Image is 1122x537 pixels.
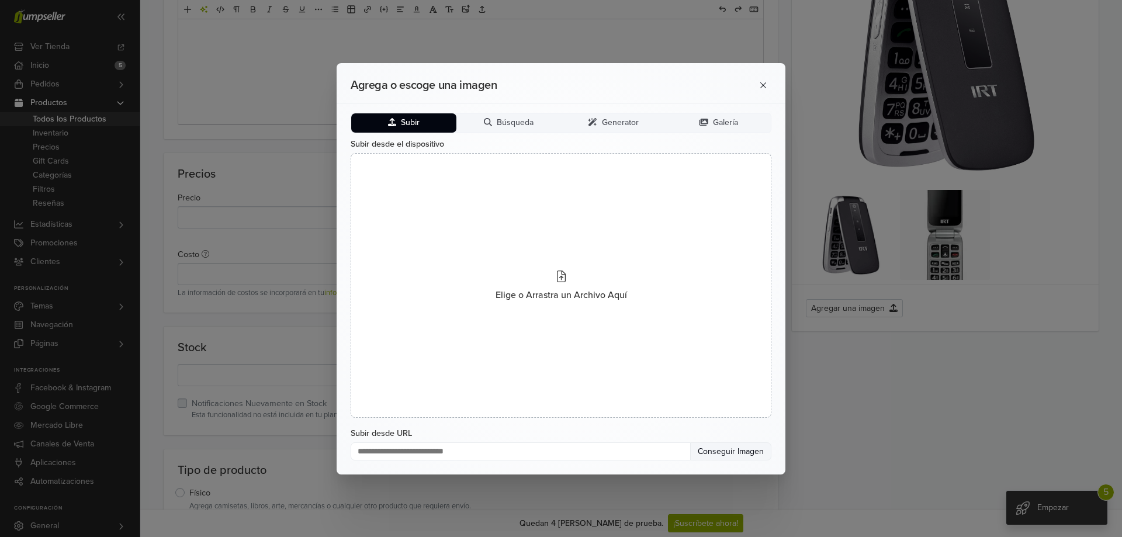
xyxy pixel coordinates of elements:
[401,118,420,128] span: Subir
[497,118,534,128] span: Búsqueda
[561,113,666,133] button: Generator
[496,288,627,302] span: Elige o Arrastra un Archivo Aquí
[735,446,764,456] span: Imagen
[456,113,562,133] button: Búsqueda
[351,427,771,440] label: Subir desde URL
[690,442,771,460] button: Conseguir Imagen
[351,138,771,151] label: Subir desde el dispositivo
[713,118,738,128] span: Galería
[351,113,456,133] button: Subir
[351,78,708,92] h2: Agrega o escoge una imagen
[602,118,639,128] span: Generator
[666,113,771,133] button: Galería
